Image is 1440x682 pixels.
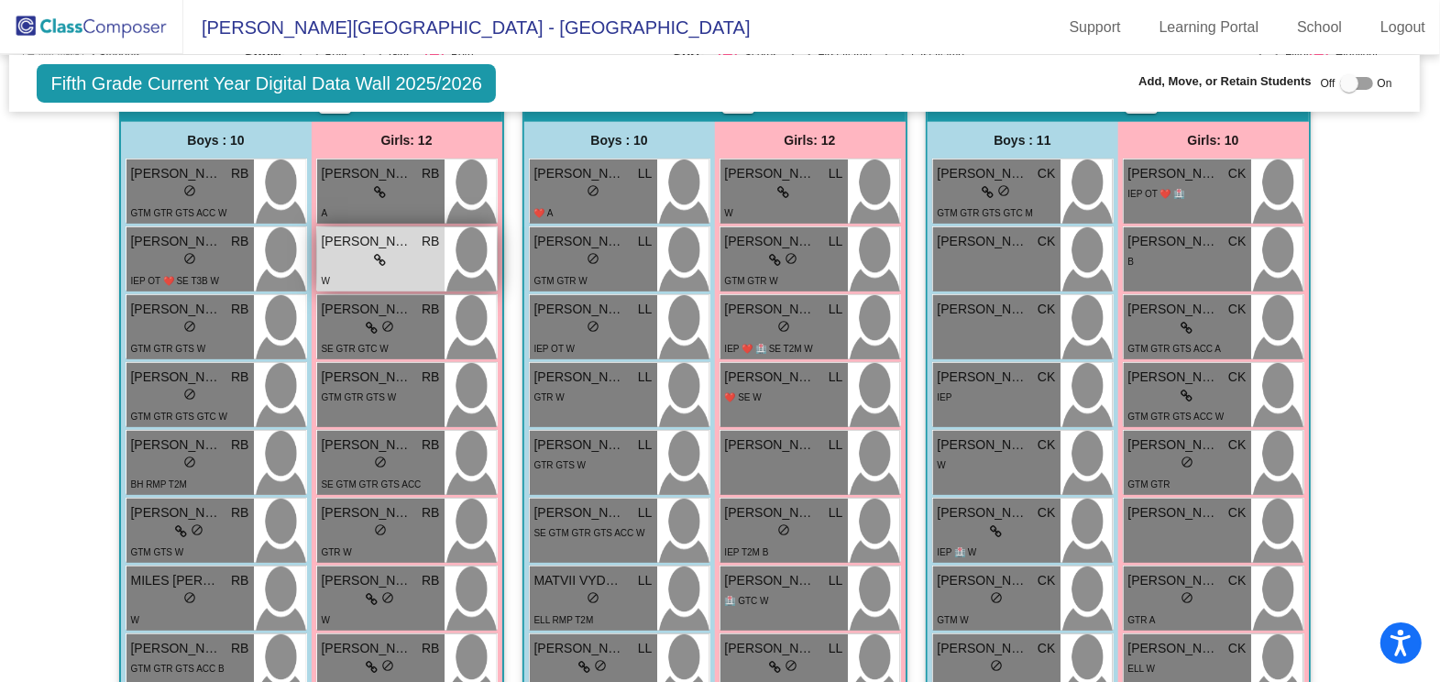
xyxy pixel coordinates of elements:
[725,503,817,522] span: [PERSON_NAME]
[829,571,843,590] span: LL
[829,435,843,455] span: LL
[534,571,626,590] span: MATVII VYDZHAK
[131,232,223,251] span: [PERSON_NAME]
[938,392,952,402] span: IEP
[422,435,439,455] span: RB
[231,435,248,455] span: RB
[938,368,1029,387] span: [PERSON_NAME]
[1181,591,1193,604] span: do_not_disturb_alt
[1128,300,1220,319] span: [PERSON_NAME]
[638,639,653,658] span: LL
[131,664,225,674] span: GTM GTR GTS ACC B
[1128,503,1220,522] span: [PERSON_NAME]
[595,659,608,672] span: do_not_disturb_alt
[131,344,206,354] span: GTM GTR GTS W
[1128,435,1220,455] span: [PERSON_NAME]
[183,320,196,333] span: do_not_disturb_alt
[638,368,653,387] span: LL
[422,571,439,590] span: RB
[131,412,228,422] span: GTM GTR GTS GTC W
[938,300,1029,319] span: [PERSON_NAME]
[1228,639,1246,658] span: CK
[1228,503,1246,522] span: CK
[183,591,196,604] span: do_not_disturb_alt
[231,300,248,319] span: RB
[322,300,413,319] span: [PERSON_NAME]
[1145,13,1274,42] a: Learning Portal
[534,208,554,218] span: ❤️ A
[534,503,626,522] span: [PERSON_NAME]
[534,460,587,470] span: GTR GTS W
[1055,13,1136,42] a: Support
[1038,300,1055,319] span: CK
[829,639,843,658] span: LL
[183,456,196,468] span: do_not_disturb_alt
[534,276,588,286] span: GTM GTR W
[1128,368,1220,387] span: [PERSON_NAME]
[131,300,223,319] span: [PERSON_NAME]
[829,503,843,522] span: LL
[1128,571,1220,590] span: [PERSON_NAME]
[1228,368,1246,387] span: CK
[938,571,1029,590] span: [PERSON_NAME]
[722,86,754,114] button: Print Students Details
[938,164,1029,183] span: [PERSON_NAME]
[37,64,496,103] span: Fifth Grade Current Year Digital Data Wall 2025/2026
[1321,75,1336,92] span: Off
[231,368,248,387] span: RB
[938,547,977,557] span: IEP 🏥 W
[322,479,422,489] span: SE GTM GTR GTS ACC
[638,571,653,590] span: LL
[777,523,790,536] span: do_not_disturb_alt
[534,368,626,387] span: [PERSON_NAME]
[725,300,817,319] span: [PERSON_NAME]
[382,320,395,333] span: do_not_disturb_alt
[1128,232,1220,251] span: [PERSON_NAME]
[322,571,413,590] span: [PERSON_NAME]
[1128,257,1135,267] span: B
[938,615,969,625] span: GTM W
[725,596,769,606] span: 🏥 GTC W
[131,639,223,658] span: [PERSON_NAME]
[938,639,1029,658] span: [PERSON_NAME]
[587,591,599,604] span: do_not_disturb_alt
[534,639,626,658] span: [PERSON_NAME]
[534,615,594,625] span: ELL RMP T2M
[131,276,219,286] span: IEP OT ❤️ SE T3B W
[374,456,387,468] span: do_not_disturb_alt
[715,122,906,159] div: Girls: 12
[131,547,184,557] span: GTM GTS W
[1128,664,1156,674] span: ELL W
[534,164,626,183] span: [PERSON_NAME]
[131,479,187,489] span: BH RMP T2M
[382,659,395,672] span: do_not_disturb_alt
[725,368,817,387] span: [PERSON_NAME]
[322,503,413,522] span: [PERSON_NAME]
[829,164,843,183] span: LL
[1128,615,1156,625] span: GTR A
[638,232,653,251] span: LL
[322,232,413,251] span: [PERSON_NAME]
[1038,435,1055,455] span: CK
[829,232,843,251] span: LL
[938,208,1033,218] span: GTM GTR GTS GTC M
[1038,368,1055,387] span: CK
[422,164,439,183] span: RB
[1366,13,1440,42] a: Logout
[322,368,413,387] span: [PERSON_NAME]
[1038,164,1055,183] span: CK
[183,184,196,197] span: do_not_disturb_alt
[928,122,1118,159] div: Boys : 11
[1181,456,1193,468] span: do_not_disturb_alt
[1138,72,1312,91] span: Add, Move, or Retain Students
[312,122,502,159] div: Girls: 12
[131,208,227,218] span: GTM GTR GTS ACC W
[725,547,769,557] span: IEP T2M B
[938,435,1029,455] span: [PERSON_NAME]
[322,392,397,402] span: GTM GTR GTS W
[829,368,843,387] span: LL
[829,300,843,319] span: LL
[938,460,946,470] span: W
[1228,300,1246,319] span: CK
[192,523,204,536] span: do_not_disturb_alt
